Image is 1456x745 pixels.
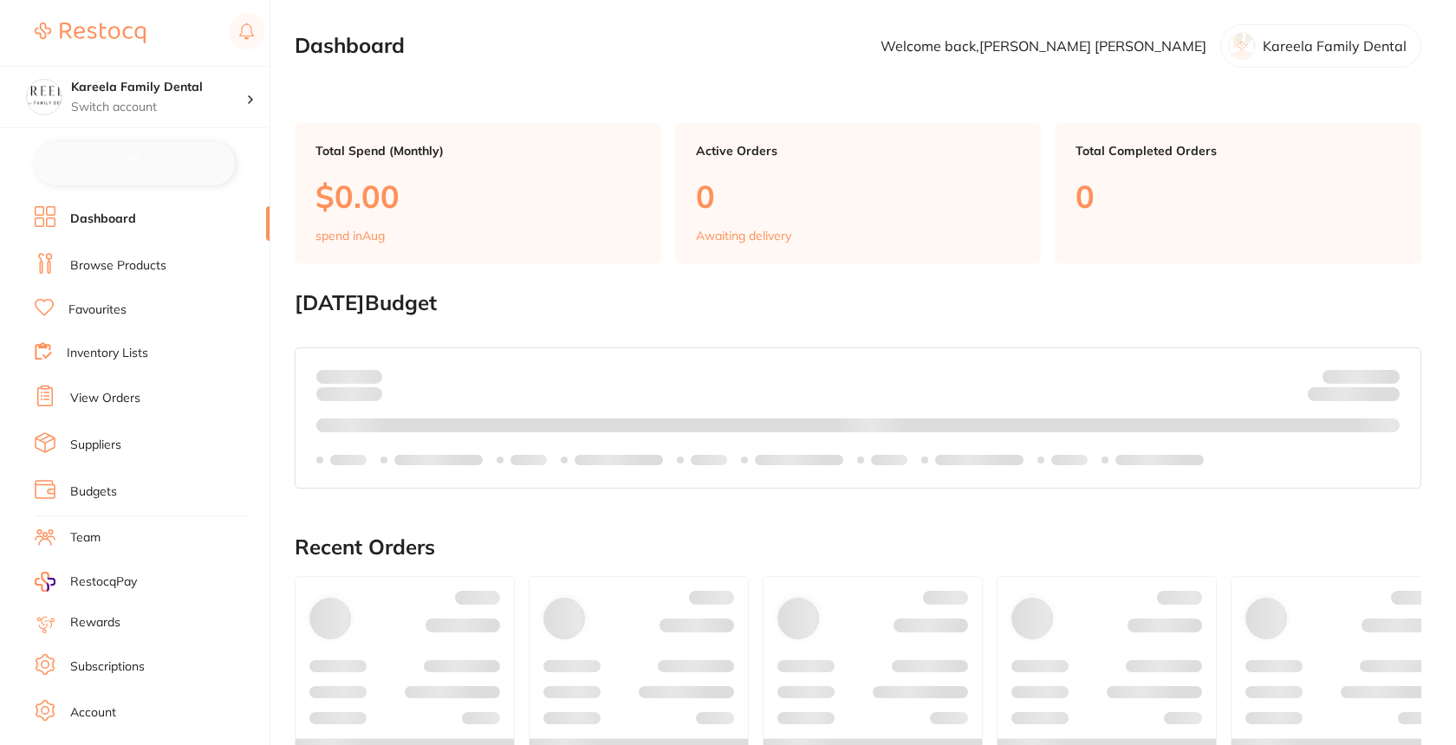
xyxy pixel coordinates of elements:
a: Total Completed Orders0 [1055,123,1421,263]
a: Total Spend (Monthly)$0.00spend inAug [295,123,661,263]
p: month [316,384,382,405]
p: Labels [330,453,367,467]
p: Total Completed Orders [1076,144,1401,158]
h2: Recent Orders [295,535,1421,560]
p: Labels [871,453,907,467]
p: Labels extended [935,453,1024,467]
p: Spent: [316,369,382,383]
p: Switch account [71,99,246,116]
a: Subscriptions [70,658,145,676]
a: Rewards [70,614,120,632]
p: $0.00 [315,178,640,214]
p: Active Orders [696,144,1021,158]
a: Dashboard [70,211,136,228]
h2: [DATE] Budget [295,291,1421,315]
a: Browse Products [70,257,166,275]
a: Suppliers [70,437,121,454]
strong: $0.00 [352,368,382,384]
p: 0 [696,178,1021,214]
p: Labels [691,453,727,467]
p: Labels [1051,453,1088,467]
p: Labels extended [575,453,663,467]
p: Remaining: [1308,384,1400,405]
a: Inventory Lists [67,345,148,362]
p: Welcome back, [PERSON_NAME] [PERSON_NAME] [881,38,1206,54]
a: Favourites [68,301,127,319]
p: Total Spend (Monthly) [315,144,640,158]
h2: Dashboard [295,34,405,58]
img: RestocqPay [35,572,55,592]
p: Labels [510,453,547,467]
h4: Kareela Family Dental [71,79,246,96]
a: RestocqPay [35,572,137,592]
img: Restocq Logo [35,23,146,43]
a: Team [70,529,101,547]
p: spend in Aug [315,229,385,243]
p: 0 [1076,178,1401,214]
a: Active Orders0Awaiting delivery [675,123,1042,263]
a: Budgets [70,483,117,501]
p: Labels extended [394,453,483,467]
p: Budget: [1323,369,1400,383]
strong: $0.00 [1369,390,1400,405]
span: RestocqPay [70,573,137,591]
p: Labels extended [1115,453,1204,467]
a: View Orders [70,390,140,407]
p: Awaiting delivery [696,229,791,243]
p: Labels extended [755,453,843,467]
a: Restocq Logo [35,13,146,53]
img: Kareela Family Dental [27,80,62,114]
p: Kareela Family Dental [1263,38,1407,54]
strong: $NaN [1366,368,1400,384]
a: Account [70,704,116,722]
